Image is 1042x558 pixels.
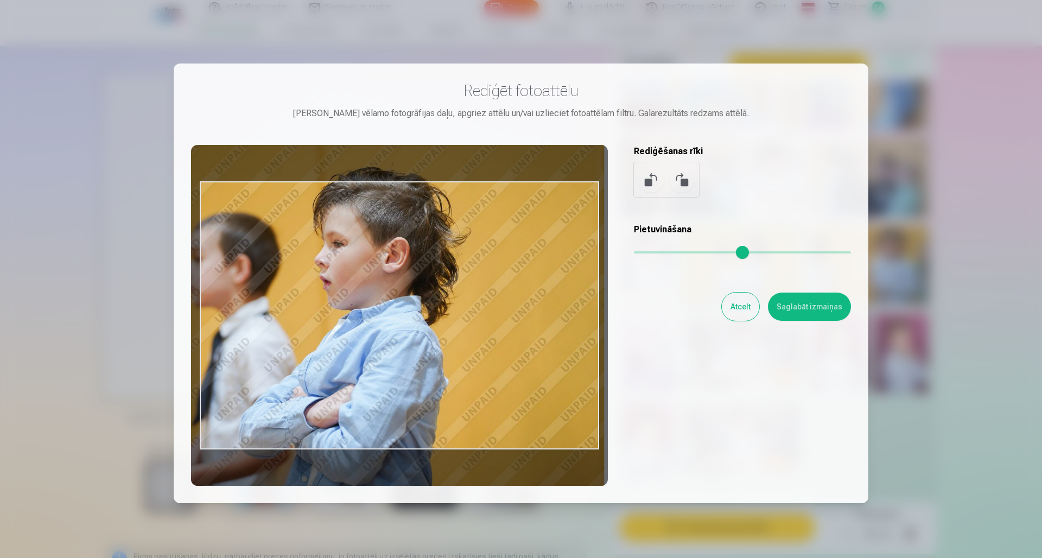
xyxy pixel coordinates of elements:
h5: Pietuvināšana [634,223,851,236]
h3: Rediģēt fotoattēlu [191,81,851,100]
button: Atcelt [722,293,759,321]
div: [PERSON_NAME] vēlamo fotogrāfijas daļu, apgriez attēlu un/vai uzlieciet fotoattēlam filtru. Galar... [191,107,851,120]
h5: Rediģēšanas rīki [634,145,851,158]
button: Saglabāt izmaiņas [768,293,851,321]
